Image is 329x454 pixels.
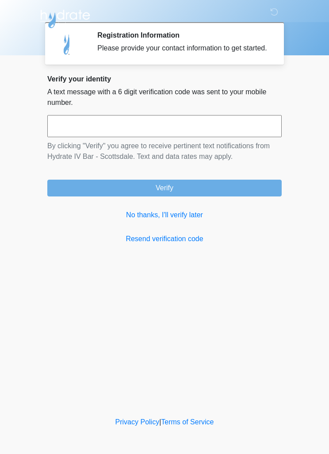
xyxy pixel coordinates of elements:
p: A text message with a 6 digit verification code was sent to your mobile number. [47,87,282,108]
img: Agent Avatar [54,31,80,58]
p: By clicking "Verify" you agree to receive pertinent text notifications from Hydrate IV Bar - Scot... [47,141,282,162]
div: Please provide your contact information to get started. [97,43,268,54]
a: No thanks, I'll verify later [47,210,282,220]
button: Verify [47,180,282,196]
img: Hydrate IV Bar - Scottsdale Logo [38,7,92,29]
h2: Verify your identity [47,75,282,83]
a: Resend verification code [47,234,282,244]
a: | [159,418,161,426]
a: Terms of Service [161,418,214,426]
a: Privacy Policy [115,418,160,426]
